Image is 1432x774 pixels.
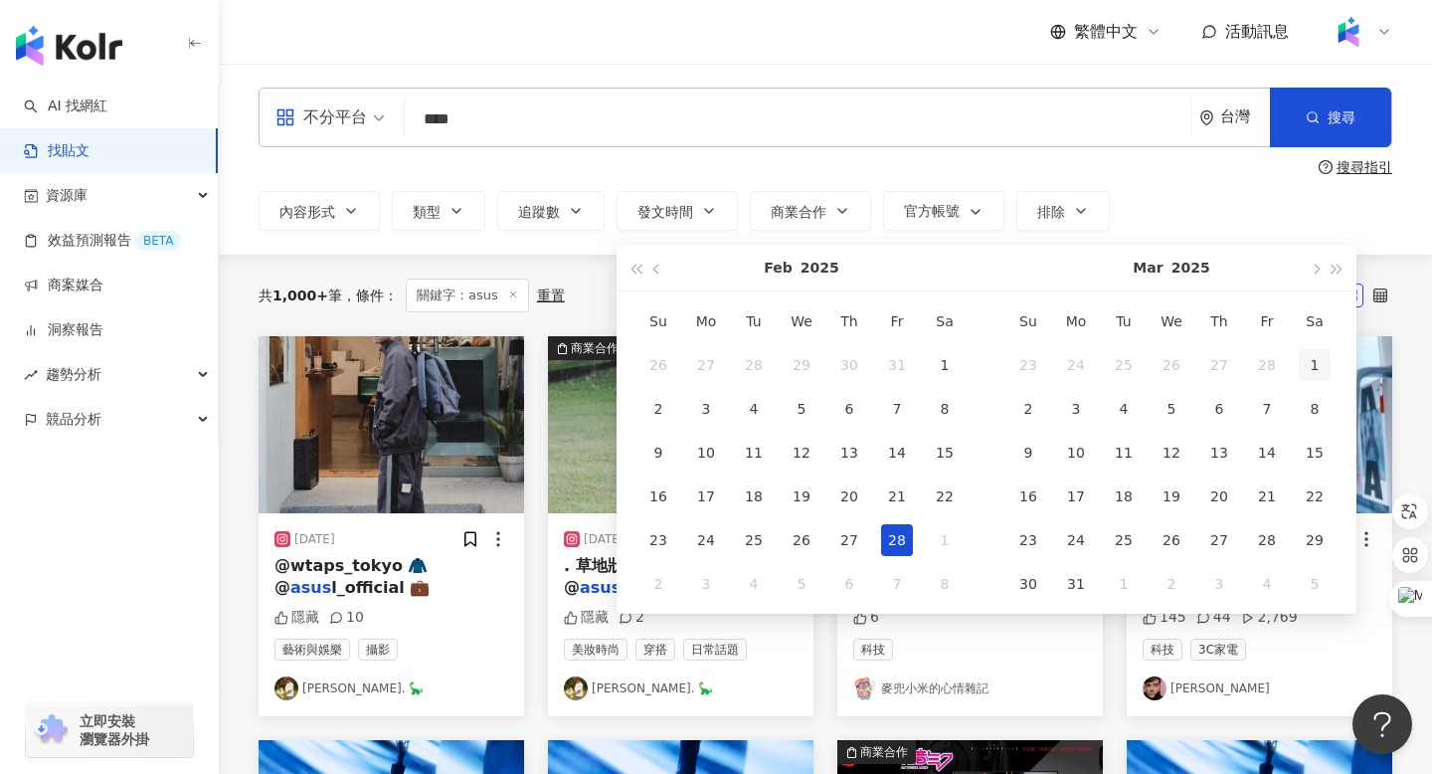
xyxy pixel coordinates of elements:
[921,562,969,606] td: 2025-03-08
[682,343,730,387] td: 2025-01-27
[1319,160,1333,174] span: question-circle
[778,475,825,518] td: 2025-02-19
[786,524,817,556] div: 26
[1243,343,1291,387] td: 2025-02-28
[24,276,103,295] a: 商案媒合
[1328,109,1355,125] span: 搜尋
[853,639,893,661] span: 科技
[275,101,367,133] div: 不分平台
[1037,204,1065,220] span: 排除
[730,518,778,562] td: 2025-02-25
[1251,437,1283,469] div: 14
[634,431,682,475] td: 2025-02-09
[564,677,588,700] img: KOL Avatar
[690,349,722,381] div: 27
[564,608,609,628] div: 隱藏
[642,393,674,425] div: 2
[1156,568,1187,600] div: 2
[1133,246,1163,290] button: Mar
[1251,481,1283,512] div: 21
[1195,299,1243,343] th: Th
[1108,481,1140,512] div: 18
[929,481,961,512] div: 22
[1052,562,1100,606] td: 2025-03-31
[1148,299,1195,343] th: We
[290,578,331,597] mark: asus
[929,349,961,381] div: 1
[642,524,674,556] div: 23
[1148,431,1195,475] td: 2025-03-12
[929,437,961,469] div: 15
[1016,191,1110,231] button: 排除
[1330,13,1367,51] img: Kolr%20app%20icon%20%281%29.png
[1203,568,1235,600] div: 3
[825,299,873,343] th: Th
[1060,524,1092,556] div: 24
[1108,349,1140,381] div: 25
[274,677,508,700] a: KOL Avatar[PERSON_NAME]. 🦕
[1299,349,1331,381] div: 1
[634,518,682,562] td: 2025-02-23
[1052,387,1100,431] td: 2025-03-03
[1195,475,1243,518] td: 2025-03-20
[801,246,839,290] button: 2025
[24,97,107,116] a: searchAI 找網紅
[32,714,71,746] img: chrome extension
[1060,568,1092,600] div: 31
[1190,639,1246,661] span: 3C家電
[1143,677,1376,700] a: KOL Avatar[PERSON_NAME]
[778,387,825,431] td: 2025-02-05
[1225,22,1289,41] span: 活動訊息
[1203,481,1235,512] div: 20
[1199,110,1214,125] span: environment
[1012,524,1044,556] div: 23
[1195,518,1243,562] td: 2025-03-27
[1004,431,1052,475] td: 2025-03-09
[1100,518,1148,562] td: 2025-03-25
[24,231,181,251] a: 效益預測報告BETA
[873,475,921,518] td: 2025-02-21
[1195,431,1243,475] td: 2025-03-13
[771,204,826,220] span: 商業合作
[642,437,674,469] div: 9
[825,431,873,475] td: 2025-02-13
[1004,475,1052,518] td: 2025-03-16
[1100,475,1148,518] td: 2025-03-18
[738,437,770,469] div: 11
[682,475,730,518] td: 2025-02-17
[1143,639,1182,661] span: 科技
[272,288,328,303] span: 1,000+
[682,299,730,343] th: Mo
[1291,431,1339,475] td: 2025-03-15
[294,531,335,548] div: [DATE]
[497,191,605,231] button: 追蹤數
[1196,608,1231,628] div: 44
[1251,393,1283,425] div: 7
[825,343,873,387] td: 2025-01-30
[750,191,871,231] button: 商業合作
[1195,387,1243,431] td: 2025-03-06
[274,639,350,661] span: 藝術與娛樂
[786,393,817,425] div: 5
[1148,387,1195,431] td: 2025-03-05
[1108,524,1140,556] div: 25
[548,336,813,513] button: 商業合作
[24,368,38,382] span: rise
[1148,475,1195,518] td: 2025-03-19
[642,481,674,512] div: 16
[46,352,101,397] span: 趨勢分析
[873,562,921,606] td: 2025-03-07
[1243,431,1291,475] td: 2025-03-14
[1100,562,1148,606] td: 2025-04-01
[1243,518,1291,562] td: 2025-03-28
[881,349,913,381] div: 31
[833,568,865,600] div: 6
[1299,568,1331,600] div: 5
[1243,299,1291,343] th: Fr
[279,204,335,220] span: 內容形式
[1052,475,1100,518] td: 2025-03-17
[331,578,430,597] span: l_official 💼
[921,387,969,431] td: 2025-02-08
[571,338,619,358] div: 商業合作
[764,246,793,290] button: Feb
